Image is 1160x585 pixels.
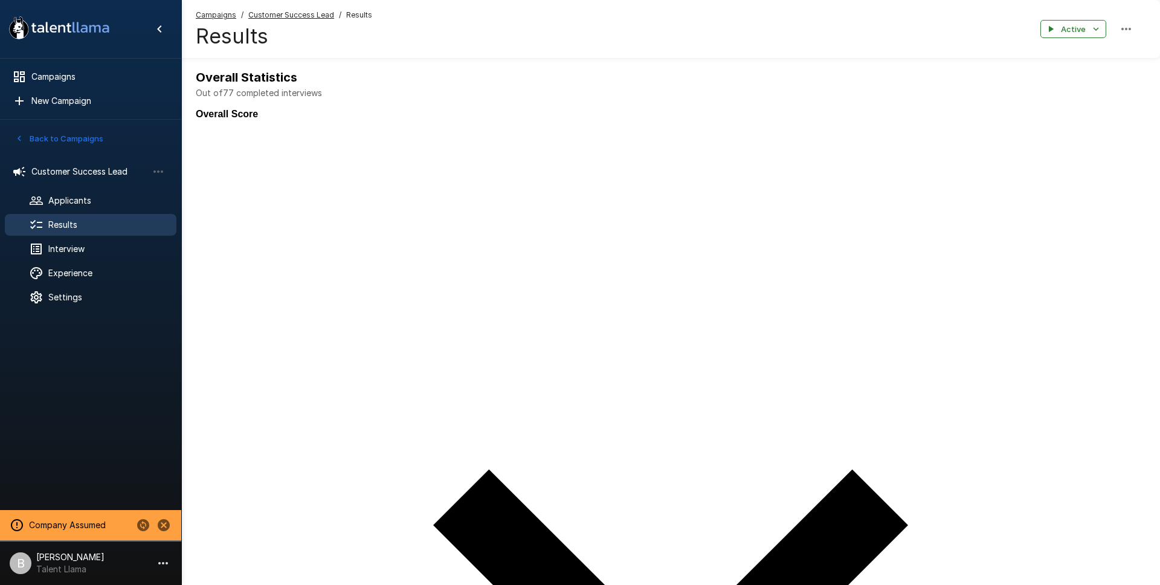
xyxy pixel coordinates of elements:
[196,87,1145,99] p: Out of 77 completed interviews
[196,10,236,19] u: Campaigns
[339,9,341,21] span: /
[248,10,334,19] u: Customer Success Lead
[196,24,372,49] h4: Results
[196,70,297,85] b: Overall Statistics
[1040,20,1106,39] button: Active
[346,9,372,21] span: Results
[196,109,258,119] b: Overall Score
[241,9,243,21] span: /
